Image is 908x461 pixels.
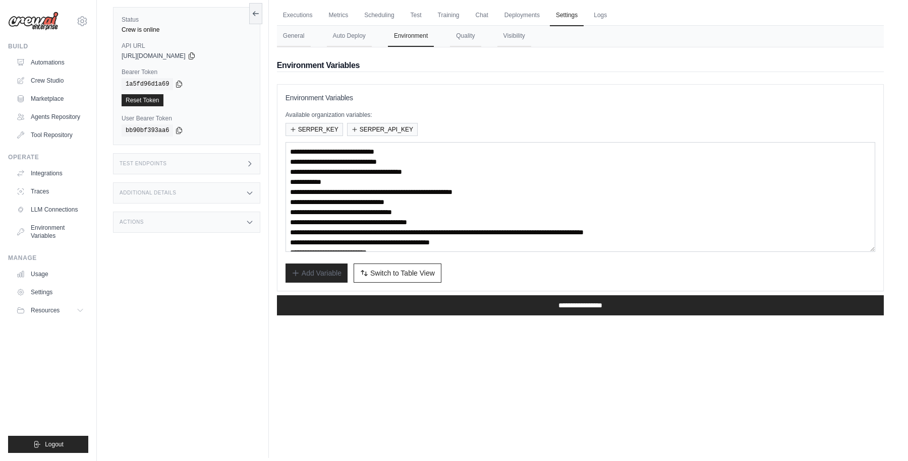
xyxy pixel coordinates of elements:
[327,26,372,47] button: Auto Deploy
[122,42,252,50] label: API URL
[12,109,88,125] a: Agents Repository
[12,220,88,244] a: Environment Variables
[12,91,88,107] a: Marketplace
[277,5,319,26] a: Executions
[8,436,88,453] button: Logout
[286,93,875,103] h3: Environment Variables
[122,26,252,34] div: Crew is online
[498,5,546,26] a: Deployments
[550,5,584,26] a: Settings
[120,161,167,167] h3: Test Endpoints
[358,5,400,26] a: Scheduling
[31,306,60,314] span: Resources
[347,123,418,136] button: SERPER_API_KEY
[497,26,531,47] button: Visibility
[12,73,88,89] a: Crew Studio
[122,68,252,76] label: Bearer Token
[12,266,88,282] a: Usage
[12,165,88,181] a: Integrations
[370,268,435,278] span: Switch to Table View
[120,219,144,225] h3: Actions
[354,264,441,283] button: Switch to Table View
[12,127,88,143] a: Tool Repository
[8,254,88,262] div: Manage
[277,59,884,72] h2: Environment Variables
[122,114,252,122] label: User Bearer Token
[470,5,494,26] a: Chat
[8,153,88,161] div: Operate
[12,183,88,200] a: Traces
[122,124,173,137] code: bb90bf393aa6
[12,54,88,71] a: Automations
[388,26,434,47] button: Environment
[286,111,875,119] p: Available organization variables:
[588,5,613,26] a: Logs
[277,26,311,47] button: General
[122,94,163,106] a: Reset Token
[12,284,88,300] a: Settings
[450,26,481,47] button: Quality
[122,52,186,60] span: [URL][DOMAIN_NAME]
[8,42,88,50] div: Build
[286,123,343,136] button: SERPER_KEY
[323,5,355,26] a: Metrics
[286,264,348,283] button: Add Variable
[432,5,466,26] a: Training
[405,5,428,26] a: Test
[120,190,176,196] h3: Additional Details
[12,202,88,218] a: LLM Connections
[45,440,64,448] span: Logout
[122,78,173,90] code: 1a5fd96d1a69
[8,12,59,31] img: Logo
[277,26,884,47] nav: Tabs
[122,16,252,24] label: Status
[12,302,88,318] button: Resources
